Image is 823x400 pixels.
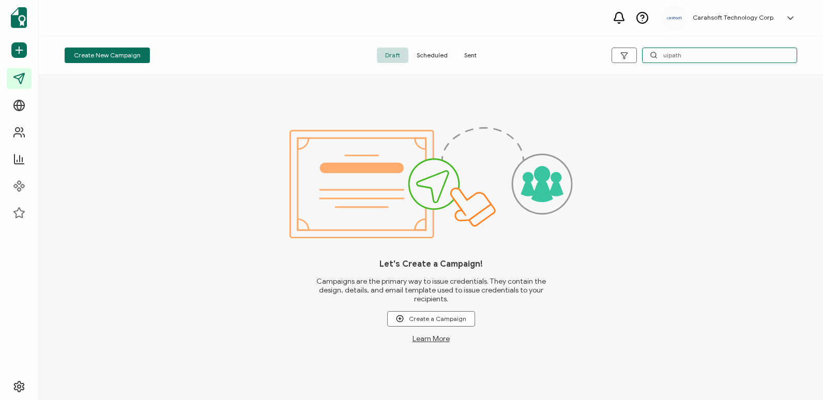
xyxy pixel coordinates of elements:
button: Create a Campaign [387,311,475,327]
a: Learn More [413,334,450,343]
span: Sent [456,48,485,63]
img: campaigns.svg [289,127,573,238]
span: Draft [377,48,408,63]
h5: Carahsoft Technology Corp. [693,14,775,21]
h1: Let's Create a Campaign! [379,259,483,269]
button: Create New Campaign [65,48,150,63]
span: Create a Campaign [396,315,466,322]
img: a9ee5910-6a38-4b3f-8289-cffb42fa798b.svg [667,17,682,20]
img: sertifier-logomark-colored.svg [11,7,27,28]
iframe: Chat Widget [771,350,823,400]
span: Scheduled [408,48,456,63]
span: Campaigns are the primary way to issue credentials. They contain the design, details, and email t... [308,277,555,303]
span: Create New Campaign [74,52,141,58]
input: Search [642,48,797,63]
